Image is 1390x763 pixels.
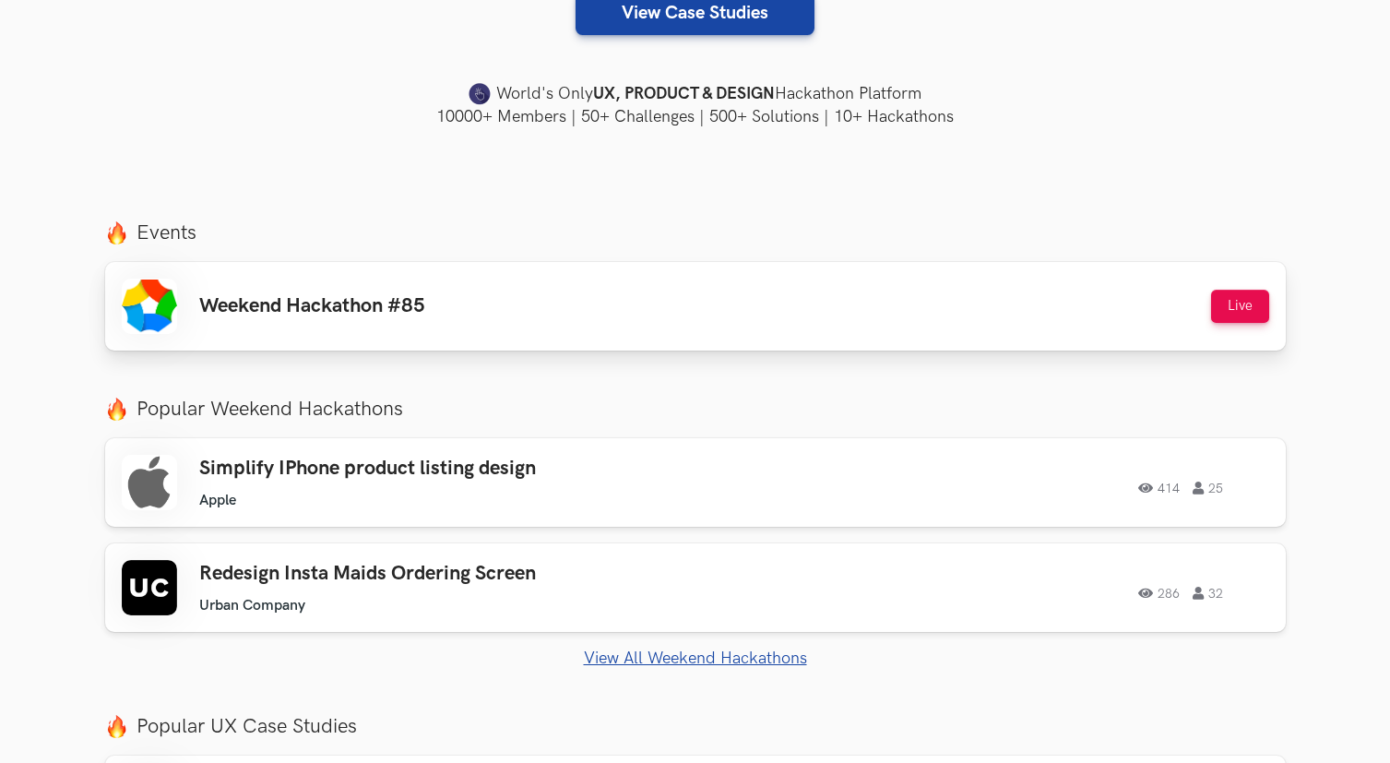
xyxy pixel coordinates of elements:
strong: UX, PRODUCT & DESIGN [593,81,775,107]
h3: Simplify IPhone product listing design [199,457,723,481]
img: fire.png [105,221,128,244]
span: 25 [1193,482,1223,495]
button: Live [1211,290,1269,323]
img: uxhack-favicon-image.png [469,82,491,106]
a: Redesign Insta Maids Ordering Screen Urban Company 286 32 [105,543,1286,632]
label: Popular UX Case Studies [105,714,1286,739]
a: View All Weekend Hackathons [105,649,1286,668]
span: 286 [1138,587,1180,600]
label: Events [105,221,1286,245]
label: Popular Weekend Hackathons [105,397,1286,422]
li: Apple [199,492,236,509]
span: 32 [1193,587,1223,600]
span: 414 [1138,482,1180,495]
h4: 10000+ Members | 50+ Challenges | 500+ Solutions | 10+ Hackathons [105,105,1286,128]
img: fire.png [105,715,128,738]
img: fire.png [105,398,128,421]
li: Urban Company [199,597,305,614]
h4: World's Only Hackathon Platform [105,81,1286,107]
a: Weekend Hackathon #85 Live [105,262,1286,351]
h3: Weekend Hackathon #85 [199,294,425,318]
h3: Redesign Insta Maids Ordering Screen [199,562,723,586]
a: Simplify IPhone product listing design Apple 414 25 [105,438,1286,527]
